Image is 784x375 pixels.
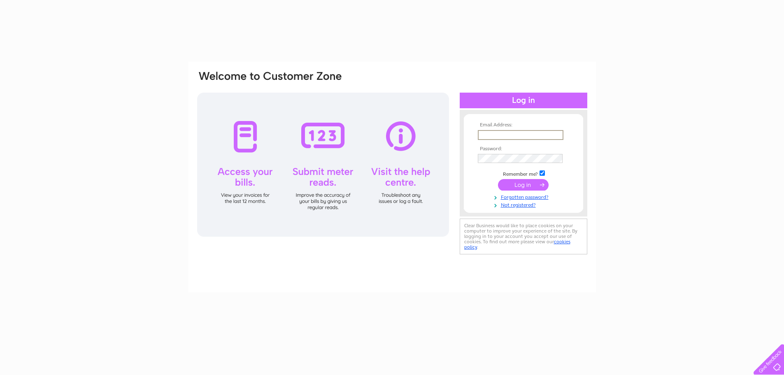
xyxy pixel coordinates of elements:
th: Password: [476,146,571,152]
a: Not registered? [478,200,571,208]
a: Forgotten password? [478,193,571,200]
div: Clear Business would like to place cookies on your computer to improve your experience of the sit... [460,219,587,254]
th: Email Address: [476,122,571,128]
a: cookies policy [464,239,570,250]
input: Submit [498,179,549,191]
td: Remember me? [476,169,571,177]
